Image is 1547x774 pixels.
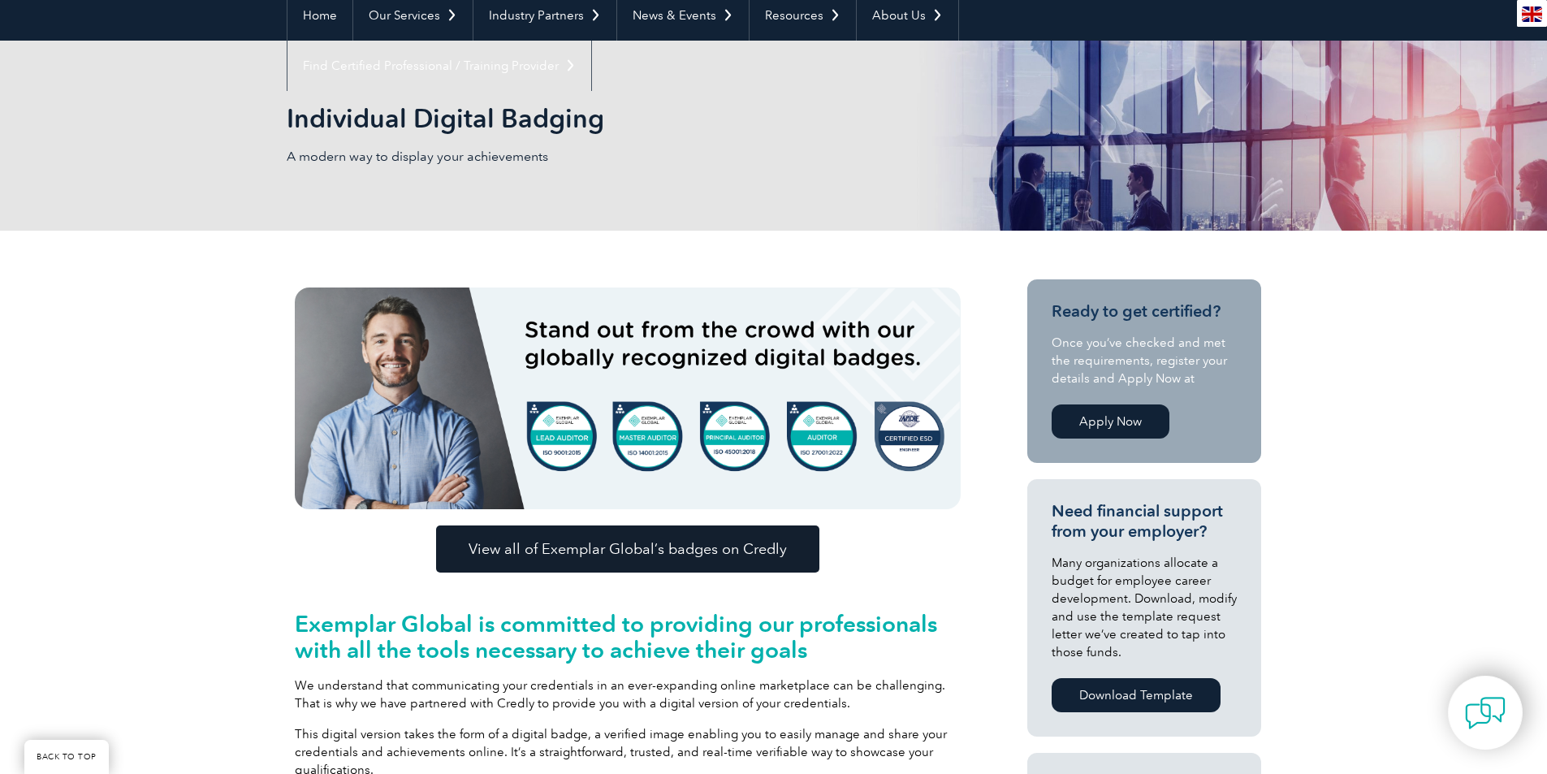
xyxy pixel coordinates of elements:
p: A modern way to display your achievements [287,148,774,166]
span: View all of Exemplar Global’s badges on Credly [469,542,787,556]
a: BACK TO TOP [24,740,109,774]
h2: Individual Digital Badging [287,106,969,132]
a: Find Certified Professional / Training Provider [287,41,591,91]
h3: Need financial support from your employer? [1052,501,1237,542]
h2: Exemplar Global is committed to providing our professionals with all the tools necessary to achie... [295,611,961,663]
h3: Ready to get certified? [1052,301,1237,322]
p: Once you’ve checked and met the requirements, register your details and Apply Now at [1052,334,1237,387]
img: contact-chat.png [1465,693,1506,733]
a: Apply Now [1052,404,1169,439]
img: en [1522,6,1542,22]
p: Many organizations allocate a budget for employee career development. Download, modify and use th... [1052,554,1237,661]
a: Download Template [1052,678,1221,712]
img: badges [295,288,961,509]
a: View all of Exemplar Global’s badges on Credly [436,525,819,573]
p: We understand that communicating your credentials in an ever-expanding online marketplace can be ... [295,677,961,712]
